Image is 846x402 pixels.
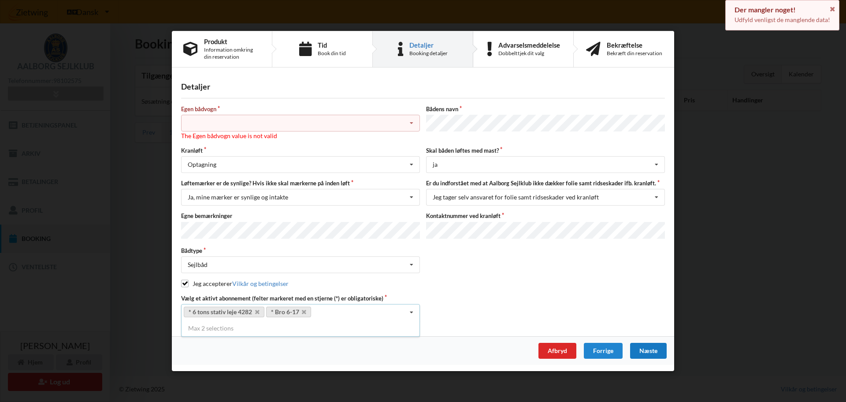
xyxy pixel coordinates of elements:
[426,147,665,154] label: Skal båden løftes med mast?
[181,147,420,154] label: Kranløft
[184,307,264,317] a: * 6 tons stativ leje 4282
[181,179,420,187] label: Løftemærker er de synlige? Hvis ikke skal mærkerne på inden løft
[232,280,289,287] a: Vilkår og betingelser
[498,50,560,57] div: Dobbelttjek dit valg
[607,50,662,57] div: Bekræft din reservation
[188,162,216,168] div: Optagning
[630,343,667,359] div: Næste
[204,38,260,45] div: Produkt
[426,179,665,187] label: Er du indforstået med at Aalborg Sejlklub ikke dækker folie samt ridseskader ifb. kranløft.
[433,194,599,200] div: Jeg tager selv ansvaret for folie samt ridseskader ved kranløft
[735,5,830,14] div: Der mangler noget!
[409,41,448,49] div: Detaljer
[181,105,420,113] label: Egen bådvogn
[188,194,288,200] div: Ja, mine mærker er synlige og intakte
[433,162,438,168] div: ja
[426,105,665,113] label: Bådens navn
[607,41,662,49] div: Bekræftelse
[181,132,277,139] span: The Egen bådvogn value is not valid
[266,307,312,317] a: * Bro 6-17
[318,50,346,57] div: Book din tid
[538,343,576,359] div: Afbryd
[735,15,830,24] p: Udfyld venligst de manglende data!
[181,247,420,255] label: Bådtype
[181,320,420,336] div: Max 2 selections
[181,82,665,92] div: Detaljer
[584,343,623,359] div: Forrige
[426,212,665,220] label: Kontaktnummer ved kranløft
[204,46,260,60] div: Information omkring din reservation
[318,41,346,49] div: Tid
[181,294,420,302] label: Vælg et aktivt abonnement (felter markeret med en stjerne (*) er obligatoriske)
[498,41,560,49] div: Advarselsmeddelelse
[409,50,448,57] div: Booking detaljer
[188,262,208,268] div: Sejlbåd
[181,212,420,220] label: Egne bemærkninger
[181,280,289,287] label: Jeg accepterer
